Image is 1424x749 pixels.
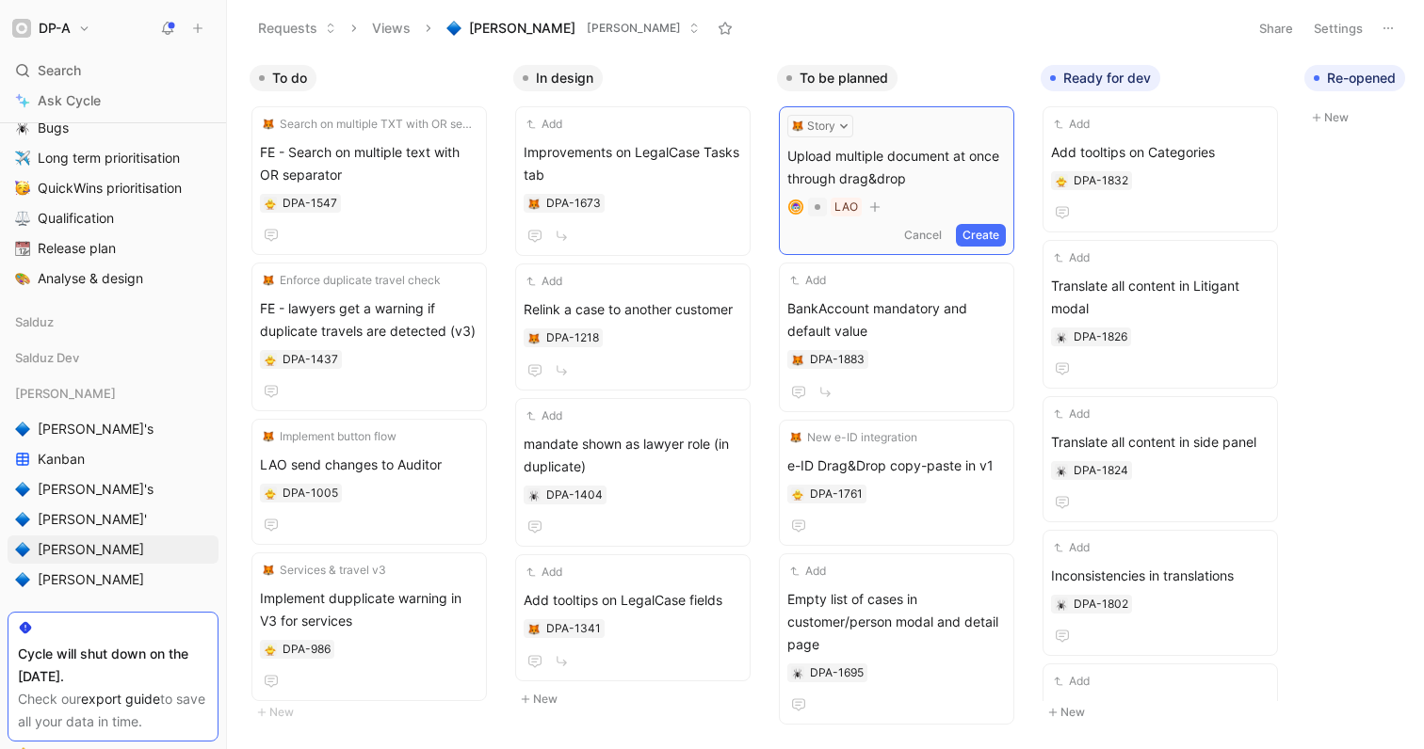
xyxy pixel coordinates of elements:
[1043,530,1278,656] a: AddInconsistencies in translations
[787,454,1006,477] span: e-ID Drag&Drop copy-paste in v1
[11,117,34,139] button: 🕷️
[250,65,316,91] button: To do
[1041,65,1160,91] button: Ready for dev
[1051,698,1270,743] span: Means&Charges not loading on older cases
[11,418,34,440] button: 🔷
[264,486,277,500] button: 🐥
[527,488,541,502] button: 🕷️
[792,668,803,679] img: 🕷️
[15,271,30,286] img: 🎨
[283,640,331,659] div: DPA-986
[8,144,218,172] a: ✈️Long term prioritisation
[11,478,34,501] button: 🔷
[791,353,804,366] button: 🦊
[790,432,801,443] img: 🦊
[779,263,1014,412] a: AddBankAccount mandatory and default value
[8,87,218,115] a: Ask Cycle
[242,56,506,733] div: To doNew
[272,69,307,88] span: To do
[528,199,540,210] img: 🦊
[8,379,218,594] div: [PERSON_NAME]🔷[PERSON_NAME]'sKanban🔷[PERSON_NAME]'s🔷[PERSON_NAME]'🔷[PERSON_NAME]🔷[PERSON_NAME]
[1056,332,1067,343] img: 🕷️
[265,488,276,500] img: 🐥
[8,264,218,293] a: 🎨Analyse & design
[8,343,218,377] div: Salduz Dev
[251,263,487,411] a: 🦊Enforce duplicate travel checkFE - lawyers get a warning if duplicate travels are detected (v3)
[513,688,762,710] button: New
[8,343,218,372] div: Salduz Dev
[265,355,276,366] img: 🐥
[546,328,599,347] div: DPA-1218
[546,194,601,213] div: DPA-1673
[260,454,478,476] span: LAO send changes to Auditor
[1055,598,1068,611] button: 🕷️
[8,505,218,534] a: 🔷[PERSON_NAME]'
[527,331,541,344] div: 🦊
[283,350,338,369] div: DPA-1437
[15,512,30,527] img: 🔷
[8,234,218,263] a: 📆Release plan
[1055,330,1068,343] button: 🕷️
[1051,248,1092,267] button: Add
[8,308,218,342] div: Salduz
[800,69,888,88] span: To be planned
[81,691,160,707] a: export guide
[38,59,81,82] span: Search
[260,427,399,446] button: 🦊Implement button flow
[264,197,277,210] button: 🐥
[265,645,276,656] img: 🐥
[1056,599,1067,611] img: 🕷️
[769,56,1033,733] div: To be planned🦊StoryUpload multiple document at once through drag&dropavatarLAOCancelCreate
[787,588,1006,656] span: Empty list of cases in customer/person modal and detail page
[11,508,34,531] button: 🔷
[1033,56,1297,733] div: Ready for devNew
[446,21,461,36] img: 🔷
[11,177,34,199] button: 🥳
[8,415,218,443] a: 🔷[PERSON_NAME]'s
[956,224,1006,247] button: Create
[11,267,34,290] button: 🎨
[264,643,277,656] button: 🐥
[524,298,742,321] span: Relink a case to another customer
[15,348,79,367] span: Salduz Dev
[15,572,30,587] img: 🔷
[777,65,898,91] button: To be planned
[260,115,478,134] button: 🦊Search on multiple TXT with OR separator
[1304,65,1405,91] button: Re-opened
[18,643,208,688] div: Cycle will shut down on the [DATE].
[38,420,154,438] span: [PERSON_NAME]'s
[11,207,34,230] button: ⚖️
[250,701,498,724] button: New
[15,181,30,196] img: 🥳
[438,14,708,42] button: 🔷[PERSON_NAME][PERSON_NAME]
[787,115,853,137] div: 🦊Story
[38,540,144,559] span: [PERSON_NAME]
[8,445,218,473] a: Kanban
[18,688,208,733] div: Check our to save all your data in time.
[38,269,143,288] span: Analyse & design
[251,419,487,545] a: 🦊Implement button flowLAO send changes to Auditor
[38,450,85,469] span: Kanban
[787,271,829,290] button: Add
[38,480,154,499] span: [PERSON_NAME]'s
[792,120,803,132] img: 🦊
[469,19,575,38] span: [PERSON_NAME]
[1043,240,1278,389] a: AddTranslate all content in Litigant modal
[1051,405,1092,423] button: Add
[251,552,487,701] a: 🦊Services & travel v3Implement dupplicate warning in V3 for services
[528,333,540,344] img: 🦊
[1055,464,1068,477] button: 🕷️
[11,538,34,561] button: 🔷
[791,487,804,501] button: 🐥
[524,406,565,425] button: Add
[787,562,829,581] button: Add
[264,353,277,366] div: 🐥
[524,589,742,612] span: Add tooltips on LegalCase fields
[810,663,864,682] div: DPA-1695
